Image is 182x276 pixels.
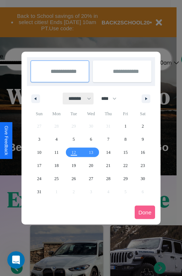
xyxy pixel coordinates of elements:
span: Fri [117,108,134,120]
button: 23 [134,159,151,172]
button: 6 [82,133,99,146]
button: 29 [117,172,134,185]
span: 1 [124,120,127,133]
span: Thu [100,108,117,120]
span: Wed [82,108,99,120]
div: Give Feedback [4,126,9,155]
button: 10 [31,146,48,159]
button: 25 [48,172,65,185]
button: 20 [82,159,99,172]
span: 14 [106,146,110,159]
span: 6 [90,133,92,146]
button: 24 [31,172,48,185]
span: 15 [123,146,128,159]
span: 11 [54,146,59,159]
button: Done [135,206,155,219]
span: 28 [106,172,110,185]
button: 19 [65,159,82,172]
button: 26 [65,172,82,185]
span: 20 [89,159,93,172]
span: 18 [54,159,59,172]
span: 22 [123,159,128,172]
span: Tue [65,108,82,120]
button: 5 [65,133,82,146]
span: 21 [106,159,110,172]
span: 7 [107,133,109,146]
button: 13 [82,146,99,159]
button: 16 [134,146,151,159]
button: 9 [134,133,151,146]
span: 16 [141,146,145,159]
span: 23 [141,159,145,172]
span: Sun [31,108,48,120]
span: 3 [38,133,40,146]
span: 10 [37,146,41,159]
button: 1 [117,120,134,133]
button: 21 [100,159,117,172]
button: 7 [100,133,117,146]
button: 2 [134,120,151,133]
span: 31 [37,185,41,198]
span: Mon [48,108,65,120]
span: 4 [55,133,58,146]
button: 14 [100,146,117,159]
span: 26 [72,172,76,185]
span: 24 [37,172,41,185]
span: 29 [123,172,128,185]
button: 11 [48,146,65,159]
button: 17 [31,159,48,172]
span: 17 [37,159,41,172]
button: 3 [31,133,48,146]
button: 8 [117,133,134,146]
button: 28 [100,172,117,185]
iframe: Intercom live chat [7,251,25,269]
button: 31 [31,185,48,198]
span: 2 [142,120,144,133]
span: 5 [73,133,75,146]
span: 19 [72,159,76,172]
button: 27 [82,172,99,185]
span: 12 [72,146,76,159]
button: 18 [48,159,65,172]
span: 25 [54,172,59,185]
span: Sat [134,108,151,120]
span: 27 [89,172,93,185]
span: 8 [124,133,127,146]
span: 30 [141,172,145,185]
button: 15 [117,146,134,159]
span: 9 [142,133,144,146]
button: 30 [134,172,151,185]
span: 13 [89,146,93,159]
button: 22 [117,159,134,172]
button: 12 [65,146,82,159]
button: 4 [48,133,65,146]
